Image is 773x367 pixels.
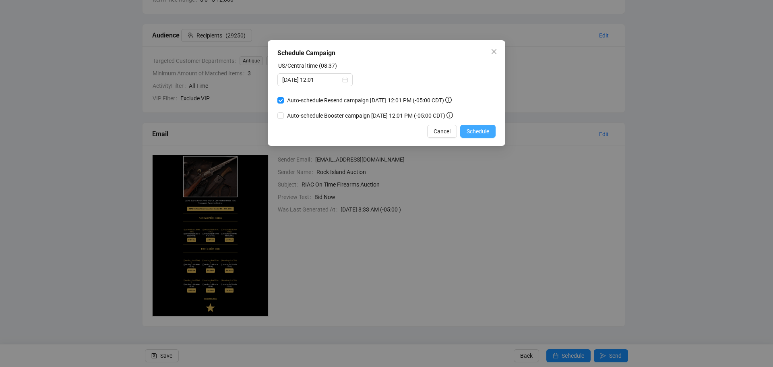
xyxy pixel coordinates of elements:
[277,48,496,58] div: Schedule Campaign
[460,125,496,138] button: Schedule
[282,75,341,84] input: Select date
[278,62,337,69] label: US/Central time (08:37)
[467,127,489,136] span: Schedule
[284,111,456,120] span: Auto-schedule Booster campaign [DATE] 12:01 PM (-05:00 CDT)
[284,96,455,105] span: Auto-schedule Resend campaign [DATE] 12:01 PM (-05:00 CDT)
[491,48,497,55] span: close
[434,127,451,136] span: Cancel
[427,125,457,138] button: Cancel
[446,112,453,118] span: info-circle
[488,45,500,58] button: Close
[445,97,452,103] span: info-circle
